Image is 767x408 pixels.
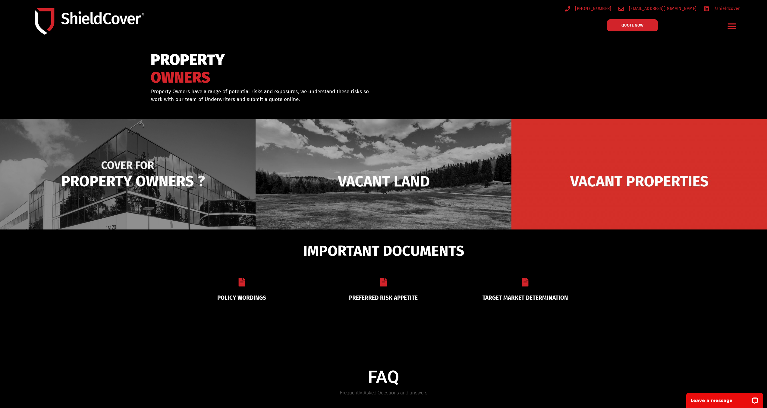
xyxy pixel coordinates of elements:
[35,8,144,35] img: Shield-Cover-Underwriting-Australia-logo-full
[618,5,696,12] a: [EMAIL_ADDRESS][DOMAIN_NAME]
[621,23,643,27] span: QUOTE NOW
[607,19,658,31] a: QUOTE NOW
[151,88,376,103] p: Property Owners have a range of potential risks and exposures, we understand these risks so work ...
[725,19,739,33] div: Menu Toggle
[682,389,767,408] iframe: LiveChat chat widget
[303,245,464,257] span: IMPORTANT DOCUMENTS
[221,391,546,395] h5: Frequently Asked Questions and answers
[565,5,611,12] a: [PHONE_NUMBER]
[151,54,225,66] span: PROPERTY
[256,119,511,243] img: Vacant Land liability cover
[713,5,740,12] span: /shieldcover
[217,294,266,301] a: POLICY WORDINGS
[221,367,546,387] h4: FAQ
[483,294,568,301] a: TARGET MARKET DETERMINATION
[349,294,418,301] a: PREFERRED RISK APPETITE
[704,5,740,12] a: /shieldcover
[574,5,611,12] span: [PHONE_NUMBER]
[627,5,696,12] span: [EMAIL_ADDRESS][DOMAIN_NAME]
